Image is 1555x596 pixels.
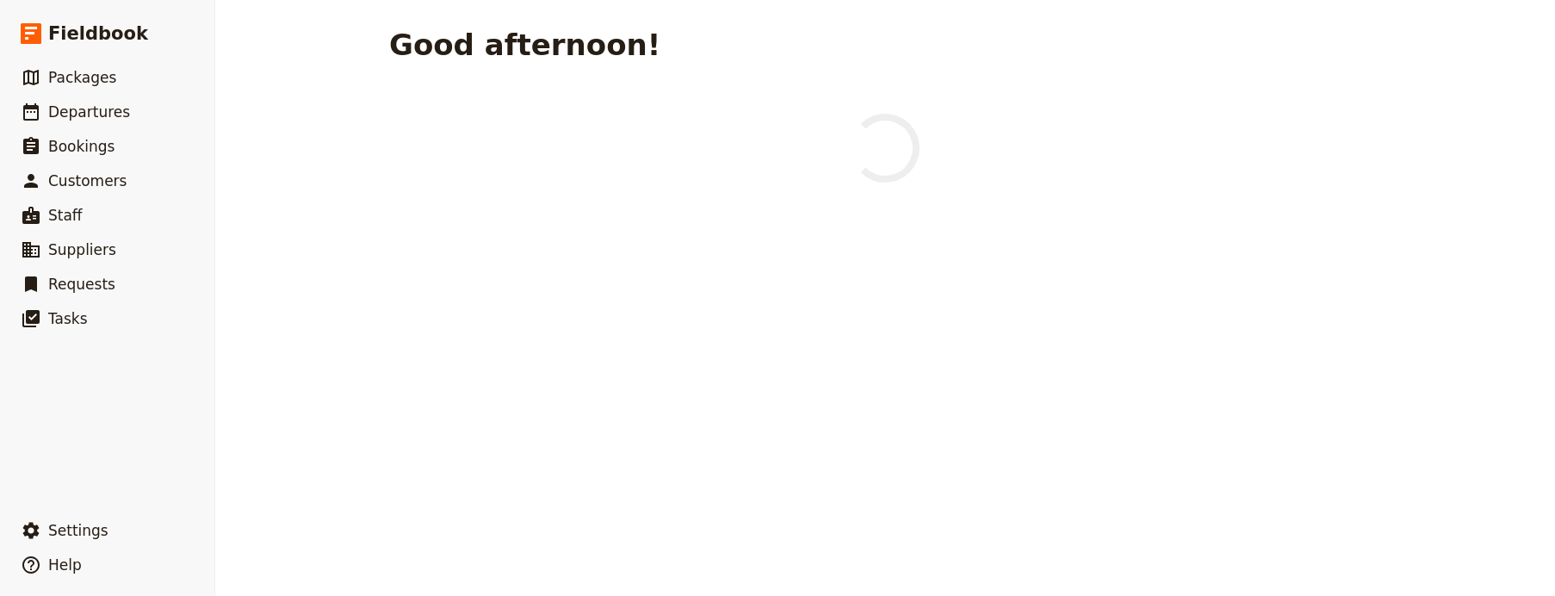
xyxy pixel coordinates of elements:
span: Suppliers [48,241,116,258]
span: Bookings [48,138,115,155]
span: Fieldbook [48,21,148,47]
span: Help [48,556,82,574]
span: Packages [48,69,116,86]
span: Staff [48,207,83,224]
h1: Good afternoon! [389,28,660,62]
span: Requests [48,276,115,293]
span: Settings [48,522,108,539]
span: Customers [48,172,127,189]
span: Departures [48,103,130,121]
span: Tasks [48,310,88,327]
